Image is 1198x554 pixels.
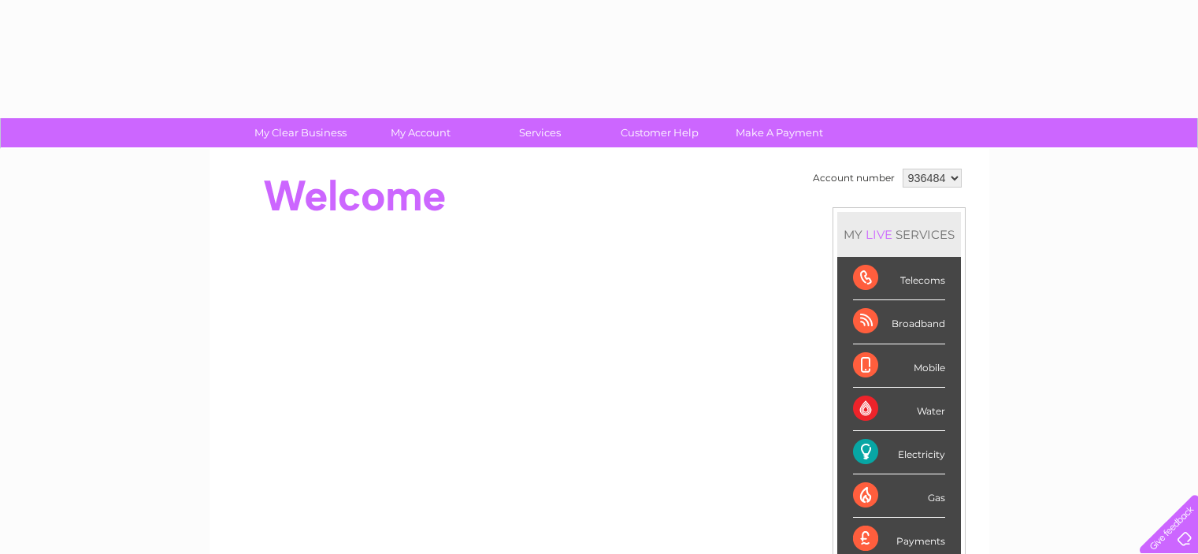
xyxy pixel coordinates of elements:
[595,118,725,147] a: Customer Help
[837,212,961,257] div: MY SERVICES
[475,118,605,147] a: Services
[853,300,945,344] div: Broadband
[853,388,945,431] div: Water
[853,474,945,518] div: Gas
[862,227,896,242] div: LIVE
[355,118,485,147] a: My Account
[853,431,945,474] div: Electricity
[809,165,899,191] td: Account number
[236,118,365,147] a: My Clear Business
[853,344,945,388] div: Mobile
[853,257,945,300] div: Telecoms
[714,118,844,147] a: Make A Payment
